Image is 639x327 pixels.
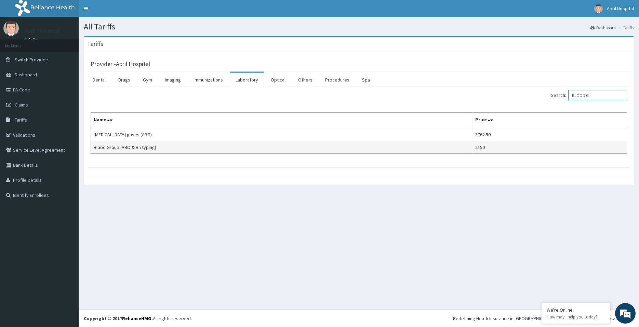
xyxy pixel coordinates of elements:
td: 3762.50 [472,128,627,141]
td: [MEDICAL_DATA] gases (ABG) [91,128,472,141]
span: Claims [15,102,28,108]
a: Gym [137,73,158,87]
div: Redefining Heath Insurance in [GEOGRAPHIC_DATA] using Telemedicine and Data Science! [453,315,634,322]
span: Switch Providers [15,56,50,63]
a: Others [293,73,318,87]
a: Drugs [113,73,136,87]
img: User Image [3,21,19,36]
img: User Image [594,4,603,13]
h1: All Tariffs [84,22,634,31]
label: Search: [551,90,627,100]
span: Tariffs [15,117,27,123]
a: Spa [357,73,375,87]
a: Procedures [320,73,355,87]
span: Dashboard [15,72,37,78]
p: How may I help you today? [547,314,605,320]
a: Dashboard [590,25,616,30]
a: Laboratory [230,73,264,87]
strong: Copyright © 2017 . [84,315,153,322]
td: 2150 [472,141,627,154]
footer: All rights reserved. [79,310,639,327]
a: Imaging [159,73,186,87]
th: Name [91,113,472,128]
a: RelianceHMO [122,315,151,322]
p: April Hospital [24,28,60,34]
a: Optical [265,73,291,87]
h3: Provider - April Hospital [91,61,150,67]
img: d_794563401_company_1708531726252_794563401 [13,34,28,51]
input: Search: [568,90,627,100]
textarea: Type your message and hit 'Enter' [3,187,130,211]
div: Chat with us now [36,38,115,47]
td: Blood Group (ABO & Rh typing) [91,141,472,154]
span: We're online! [40,86,94,155]
li: Tariffs [616,25,634,30]
th: Price [472,113,627,128]
a: Dental [87,73,111,87]
a: Immunizations [188,73,228,87]
div: We're Online! [547,307,605,313]
div: Minimize live chat window [112,3,129,20]
h3: Tariffs [87,41,103,47]
span: April Hospital [607,5,634,12]
a: Online [24,37,40,42]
